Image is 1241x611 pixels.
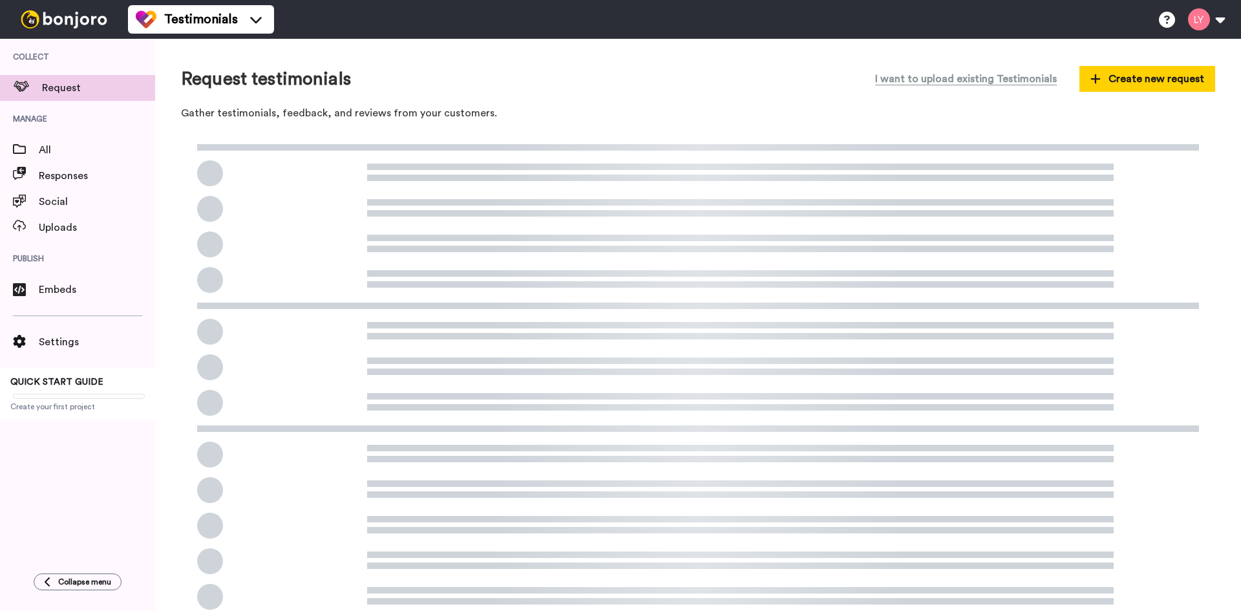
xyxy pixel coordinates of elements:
p: Gather testimonials, feedback, and reviews from your customers. [181,106,1215,121]
span: Request [42,80,155,96]
button: Collapse menu [34,573,122,590]
span: I want to upload existing Testimonials [875,71,1057,87]
span: Create your first project [10,402,145,412]
span: QUICK START GUIDE [10,378,103,387]
img: bj-logo-header-white.svg [16,10,112,28]
span: Settings [39,334,155,350]
span: Embeds [39,282,155,297]
img: tm-color.svg [136,9,156,30]
span: Social [39,194,155,209]
span: Responses [39,168,155,184]
span: Uploads [39,220,155,235]
span: Testimonials [164,10,238,28]
span: Collapse menu [58,577,111,587]
button: Create new request [1079,66,1215,92]
span: Create new request [1090,71,1204,87]
span: All [39,142,155,158]
button: I want to upload existing Testimonials [865,65,1066,93]
h1: Request testimonials [181,69,351,89]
